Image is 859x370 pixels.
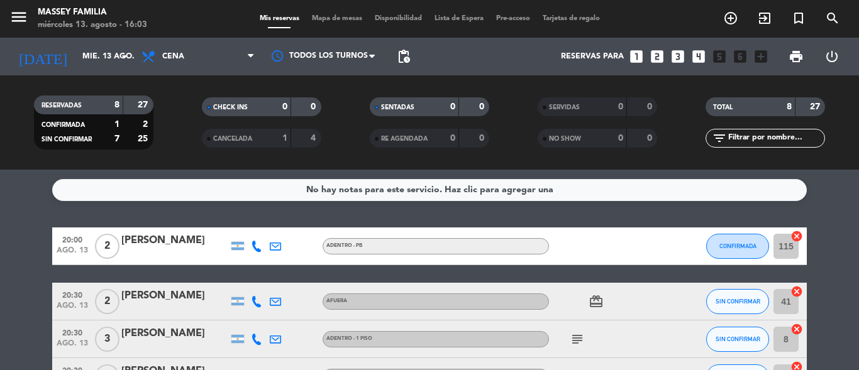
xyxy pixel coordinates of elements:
[57,232,88,246] span: 20:00
[311,134,318,143] strong: 4
[536,15,606,22] span: Tarjetas de regalo
[549,136,581,142] span: NO SHOW
[727,131,824,145] input: Filtrar por nombre...
[670,48,686,65] i: looks_3
[428,15,490,22] span: Lista de Espera
[790,230,803,242] i: cancel
[282,134,287,143] strong: 1
[9,8,28,31] button: menu
[57,246,88,261] span: ago. 13
[42,136,92,143] span: SIN CONFIRMAR
[791,11,806,26] i: turned_in_not
[713,104,733,111] span: TOTAL
[282,102,287,111] strong: 0
[95,327,119,352] span: 3
[712,131,727,146] i: filter_list
[810,102,823,111] strong: 27
[824,49,840,64] i: power_settings_new
[138,101,150,109] strong: 27
[143,120,150,129] strong: 2
[450,134,455,143] strong: 0
[162,52,184,61] span: Cena
[570,332,585,347] i: subject
[647,102,655,111] strong: 0
[253,15,306,22] span: Mis reservas
[381,136,428,142] span: RE AGENDADA
[121,325,228,342] div: [PERSON_NAME]
[490,15,536,22] span: Pre-acceso
[628,48,645,65] i: looks_one
[114,134,119,143] strong: 7
[479,134,487,143] strong: 0
[38,19,147,31] div: miércoles 13. agosto - 16:03
[396,49,411,64] span: pending_actions
[814,38,850,75] div: LOG OUT
[326,298,347,303] span: Afuera
[95,289,119,314] span: 2
[57,325,88,339] span: 20:30
[114,120,119,129] strong: 1
[757,11,772,26] i: exit_to_app
[95,234,119,259] span: 2
[57,287,88,302] span: 20:30
[311,102,318,111] strong: 0
[42,102,82,109] span: RESERVADAS
[117,49,132,64] i: arrow_drop_down
[9,43,76,70] i: [DATE]
[326,243,362,248] span: Adentro - PB
[711,48,728,65] i: looks_5
[306,183,553,197] div: No hay notas para este servicio. Haz clic para agregar una
[690,48,707,65] i: looks_4
[121,232,228,249] div: [PERSON_NAME]
[647,134,655,143] strong: 0
[369,15,428,22] span: Disponibilidad
[719,242,756,249] span: CONFIRMADA
[9,8,28,26] i: menu
[57,302,88,316] span: ago. 13
[114,101,119,109] strong: 8
[306,15,369,22] span: Mapa de mesas
[649,48,665,65] i: looks_two
[213,136,252,142] span: CANCELADA
[789,49,804,64] span: print
[790,285,803,298] i: cancel
[121,288,228,304] div: [PERSON_NAME]
[787,102,792,111] strong: 8
[381,104,414,111] span: SENTADAS
[732,48,748,65] i: looks_6
[57,339,88,354] span: ago. 13
[618,102,623,111] strong: 0
[450,102,455,111] strong: 0
[549,104,580,111] span: SERVIDAS
[706,327,769,352] button: SIN CONFIRMAR
[561,52,624,61] span: Reservas para
[213,104,248,111] span: CHECK INS
[716,298,760,305] span: SIN CONFIRMAR
[825,11,840,26] i: search
[706,289,769,314] button: SIN CONFIRMAR
[38,6,147,19] div: MASSEY FAMILIA
[138,134,150,143] strong: 25
[618,134,623,143] strong: 0
[706,234,769,259] button: CONFIRMADA
[753,48,769,65] i: add_box
[790,323,803,335] i: cancel
[479,102,487,111] strong: 0
[723,11,738,26] i: add_circle_outline
[326,336,372,341] span: Adentro - 1 Piso
[589,294,604,309] i: card_giftcard
[716,335,760,342] span: SIN CONFIRMAR
[42,122,85,128] span: CONFIRMADA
